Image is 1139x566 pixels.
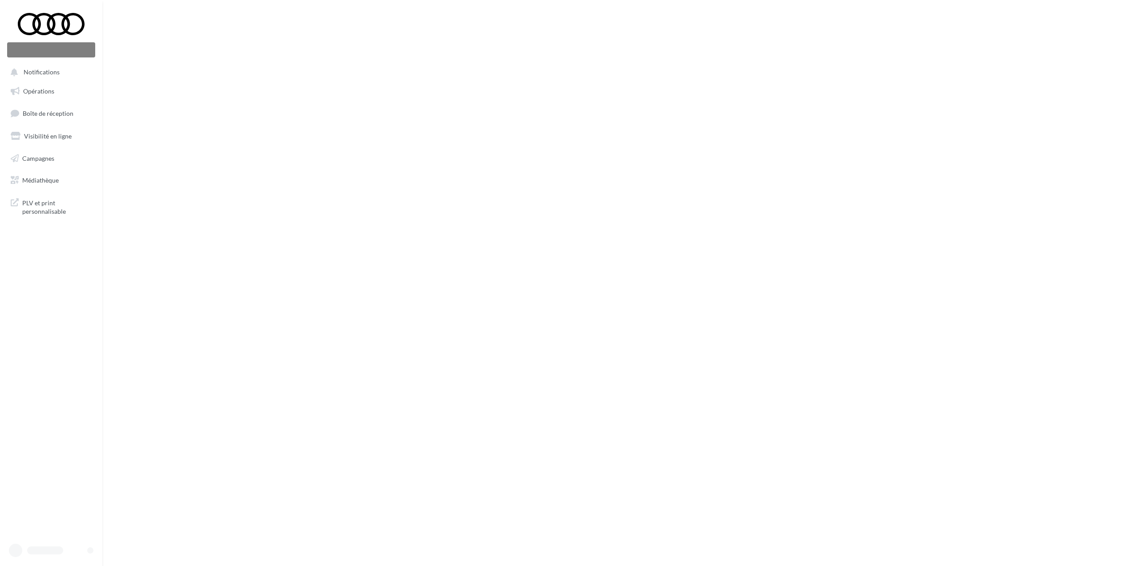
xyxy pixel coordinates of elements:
[23,110,73,117] span: Boîte de réception
[5,193,97,220] a: PLV et print personnalisable
[5,149,97,168] a: Campagnes
[5,171,97,190] a: Médiathèque
[22,176,59,184] span: Médiathèque
[24,69,60,76] span: Notifications
[22,197,92,216] span: PLV et print personnalisable
[23,87,54,95] span: Opérations
[5,104,97,123] a: Boîte de réception
[5,127,97,146] a: Visibilité en ligne
[24,132,72,140] span: Visibilité en ligne
[5,82,97,101] a: Opérations
[7,42,95,57] div: Nouvelle campagne
[22,154,54,162] span: Campagnes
